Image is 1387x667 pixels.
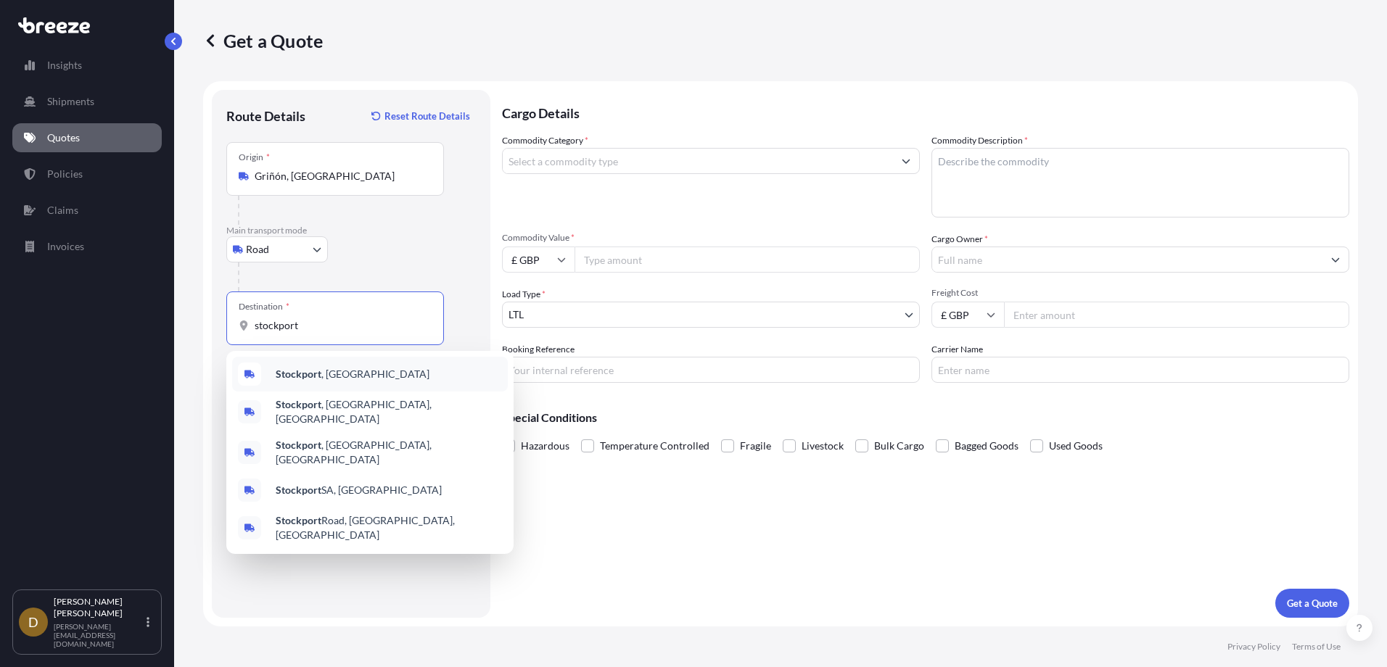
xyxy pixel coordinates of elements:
b: Stockport [276,439,321,451]
p: [PERSON_NAME] [PERSON_NAME] [54,596,144,619]
input: Select a commodity type [503,148,893,174]
span: Road, [GEOGRAPHIC_DATA], [GEOGRAPHIC_DATA] [276,513,502,542]
input: Enter amount [1004,302,1349,328]
span: Freight Cost [931,287,1349,299]
input: Origin [255,169,426,183]
span: , [GEOGRAPHIC_DATA] [276,367,429,381]
div: Origin [239,152,270,163]
p: [PERSON_NAME][EMAIL_ADDRESS][DOMAIN_NAME] [54,622,144,648]
b: Stockport [276,368,321,380]
span: Hazardous [521,435,569,457]
b: Stockport [276,484,321,496]
p: Special Conditions [502,412,1349,423]
span: , [GEOGRAPHIC_DATA], [GEOGRAPHIC_DATA] [276,397,502,426]
p: Shipments [47,94,94,109]
span: D [28,615,38,629]
span: Temperature Controlled [600,435,709,457]
p: Cargo Details [502,90,1349,133]
span: Bagged Goods [955,435,1018,457]
label: Cargo Owner [931,232,988,246]
p: Reset Route Details [384,109,470,123]
label: Booking Reference [502,342,575,357]
p: Insights [47,58,82,72]
p: Get a Quote [203,29,323,52]
b: Stockport [276,398,321,410]
span: Used Goods [1049,435,1103,457]
span: Commodity Value [502,232,920,244]
p: Privacy Policy [1227,641,1280,652]
p: Claims [47,203,78,217]
label: Commodity Description [931,133,1028,148]
b: Stockport [276,514,321,526]
p: Terms of Use [1292,641,1341,652]
input: Destination [255,318,426,333]
span: Road [246,242,269,257]
span: LTL [509,307,524,322]
p: Get a Quote [1287,596,1338,610]
span: Livestock [802,435,844,457]
span: SA, [GEOGRAPHIC_DATA] [276,483,442,497]
button: Show suggestions [1322,246,1349,273]
span: Load Type [502,287,546,302]
input: Your internal reference [502,357,920,383]
span: Fragile [740,435,771,457]
span: , [GEOGRAPHIC_DATA], [GEOGRAPHIC_DATA] [276,438,502,467]
span: Bulk Cargo [874,435,924,457]
input: Enter name [931,357,1349,383]
label: Carrier Name [931,342,983,357]
p: Invoices [47,239,84,254]
p: Policies [47,167,83,181]
label: Commodity Category [502,133,588,148]
p: Main transport mode [226,225,476,236]
button: Select transport [226,236,328,262]
p: Route Details [226,107,305,125]
p: Quotes [47,130,80,145]
input: Type amount [575,246,920,273]
div: Destination [239,301,289,312]
button: Show suggestions [893,148,919,174]
input: Full name [932,246,1322,273]
div: Show suggestions [226,351,514,554]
